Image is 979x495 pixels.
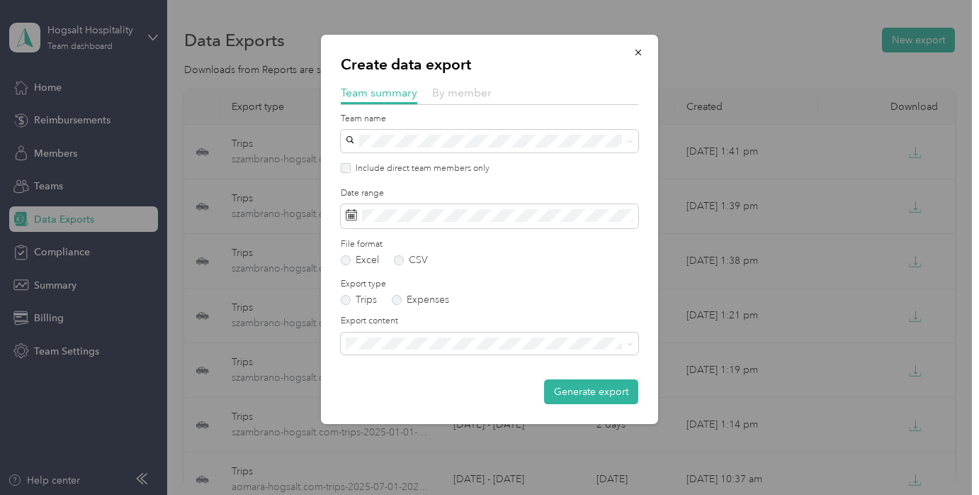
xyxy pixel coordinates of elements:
[900,416,979,495] iframe: Everlance-gr Chat Button Frame
[341,238,638,251] label: File format
[341,255,379,265] label: Excel
[341,315,638,328] label: Export content
[351,162,489,175] label: Include direct team members only
[341,86,417,99] span: Team summary
[394,255,428,265] label: CSV
[341,278,638,291] label: Export type
[341,295,377,305] label: Trips
[341,187,638,200] label: Date range
[392,295,449,305] label: Expenses
[341,55,638,74] p: Create data export
[432,86,492,99] span: By member
[341,113,638,126] label: Team name
[544,379,638,404] button: Generate export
